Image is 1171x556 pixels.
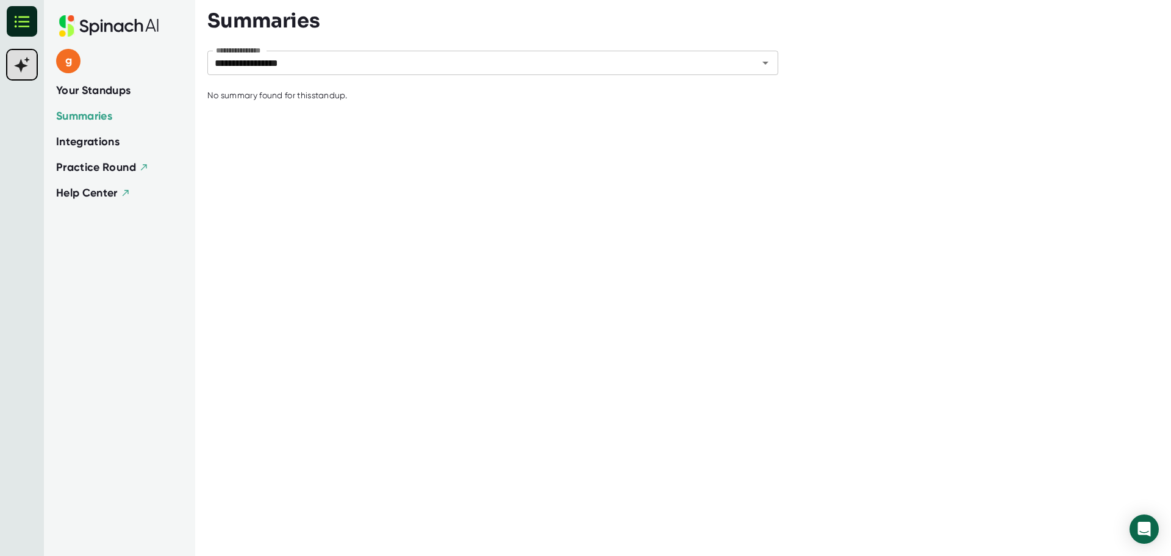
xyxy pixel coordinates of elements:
button: Practice Round [56,159,149,176]
button: Summaries [56,108,112,125]
span: g [56,49,81,73]
span: Help Center [56,186,118,200]
span: Practice Round [56,161,136,174]
div: No summary found for this standup . [207,90,347,101]
button: Open [757,54,774,71]
h3: Summaries [207,9,320,32]
button: Integrations [56,134,120,150]
button: Help Center [56,185,131,201]
div: Open Intercom Messenger [1130,514,1159,544]
button: Your Standups [56,82,131,99]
